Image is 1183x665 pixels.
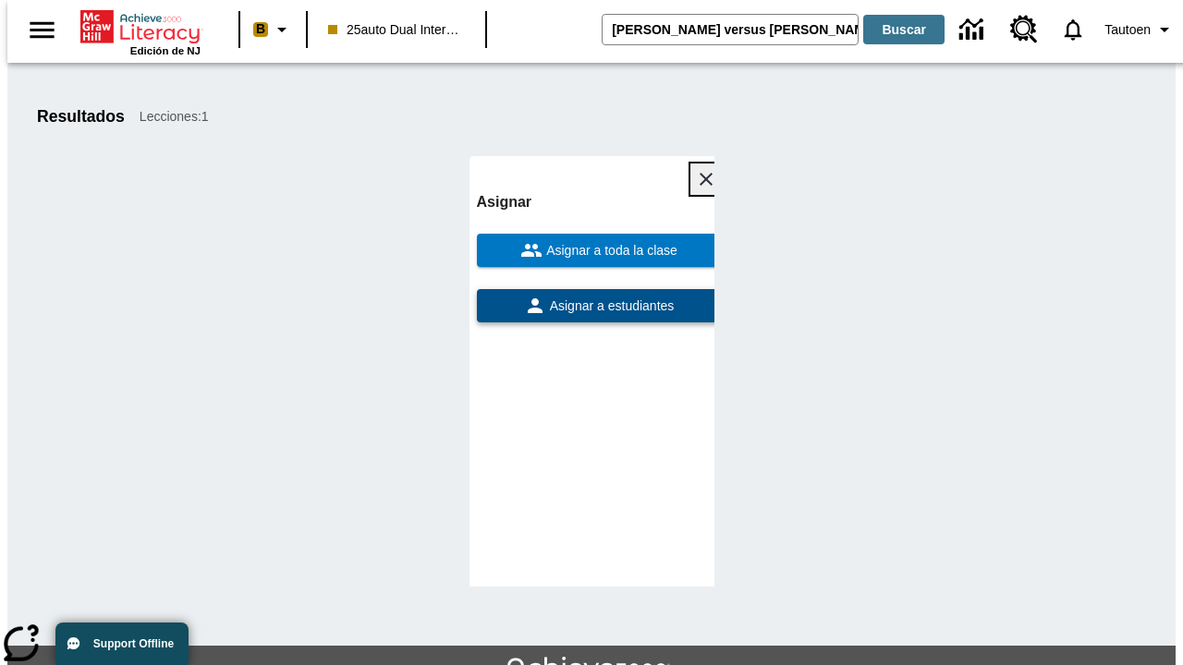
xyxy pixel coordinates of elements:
input: Buscar campo [603,15,858,44]
button: Perfil/Configuración [1097,13,1183,46]
span: Tautoen [1104,20,1151,40]
span: Asignar a toda la clase [543,241,677,260]
button: Abrir el menú lateral [15,3,69,57]
a: Portada [80,8,201,45]
button: Asignar a estudiantes [477,289,722,322]
div: lesson details [470,156,714,586]
span: Asignar a estudiantes [546,296,675,316]
a: Centro de recursos, Se abrirá en una pestaña nueva. [999,5,1049,54]
span: Lecciones : 1 [140,107,209,127]
button: Support Offline [55,623,189,665]
button: Buscar [863,15,945,44]
span: Support Offline [93,637,174,650]
span: Edición de NJ [130,45,201,56]
div: Portada [80,6,201,56]
span: 25auto Dual International [328,20,465,40]
a: Notificaciones [1049,6,1097,54]
span: B [256,18,265,41]
h6: Asignar [477,189,722,215]
a: Centro de información [948,5,999,55]
h1: Resultados [37,107,125,127]
button: Asignar a toda la clase [477,234,722,267]
button: Boost El color de la clase es melocotón. Cambiar el color de la clase. [246,13,300,46]
button: Cerrar [690,163,722,195]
